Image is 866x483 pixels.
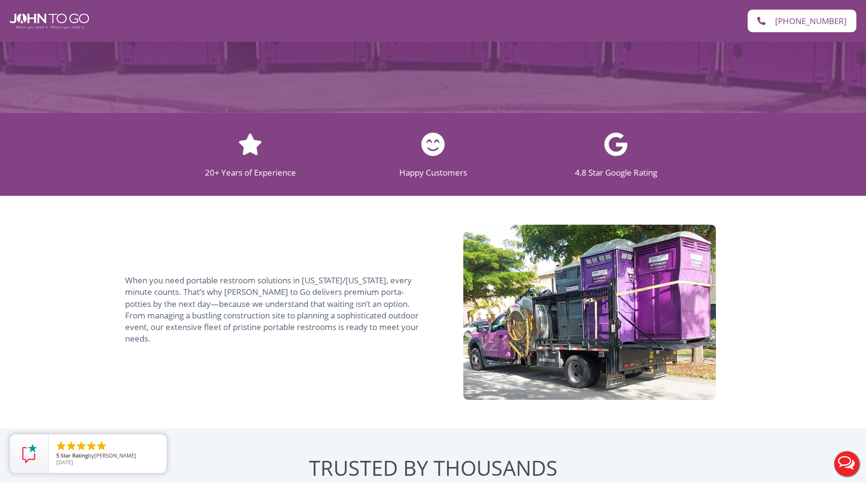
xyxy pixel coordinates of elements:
[56,458,73,466] span: [DATE]
[20,444,39,463] img: Review Rating
[56,452,59,459] span: 5
[65,440,77,452] li: 
[351,168,515,177] h2: Happy Customers
[76,440,87,452] li: 
[56,453,159,459] span: by
[828,445,866,483] button: Live Chat
[55,440,67,452] li: 
[775,17,847,25] span: [PHONE_NUMBER]
[168,168,332,177] h2: 20+ Years of Experience
[86,440,97,452] li: 
[534,168,698,177] h2: 4.8 Star Google Rating
[10,13,89,29] img: John To Go
[96,440,107,452] li: 
[748,10,856,32] a: [PHONE_NUMBER]
[94,452,136,459] span: [PERSON_NAME]
[463,225,716,400] img: A porta potty in Water Mill for outdoor events
[125,458,741,478] h2: TRUSTED BY THOUSANDS
[125,275,419,344] span: When you need portable restroom solutions in [US_STATE]/[US_STATE], every minute counts. That’s w...
[61,452,88,459] span: Star Rating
